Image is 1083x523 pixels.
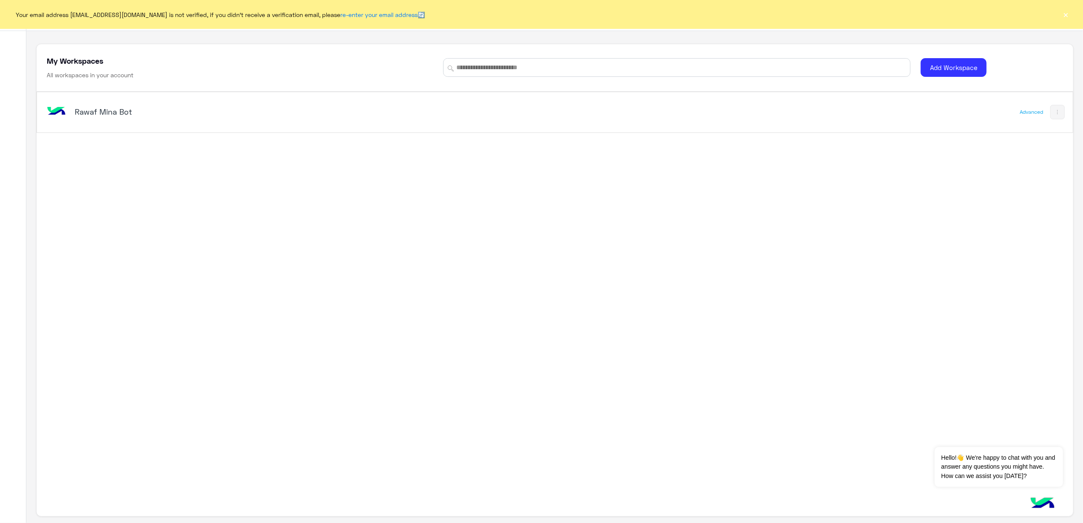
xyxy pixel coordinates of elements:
h6: All workspaces in your account [47,71,133,79]
h5: Rawaf Mina Bot [75,107,442,117]
div: Advanced [1020,109,1043,115]
a: re-enter your email address [341,11,418,18]
h5: My Workspaces [47,56,103,66]
span: Hello!👋 We're happy to chat with you and answer any questions you might have. How can we assist y... [935,447,1063,487]
button: × [1062,10,1070,19]
img: bot image [45,100,68,123]
img: hulul-logo.png [1028,489,1058,519]
span: Your email address [EMAIL_ADDRESS][DOMAIN_NAME] is not verified, if you didn't receive a verifica... [16,10,425,19]
button: Add Workspace [921,58,987,77]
